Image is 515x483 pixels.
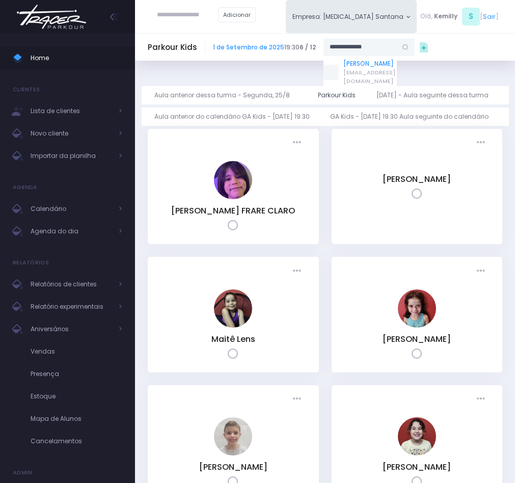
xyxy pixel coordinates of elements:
[417,6,502,27] div: [ ]
[383,461,451,473] a: [PERSON_NAME]
[154,86,297,104] a: Aula anterior dessa turma - Segunda, 25/8
[214,321,252,330] a: Maitê Lens
[31,149,112,163] span: Importar da planilha
[214,193,252,201] a: ANTÔNIO FRARE CLARO
[214,161,252,199] img: ANTÔNIO FRARE CLARO
[398,449,436,458] a: Victoria Franco
[31,202,112,216] span: Calendário
[154,108,317,126] a: Aula anterior do calendário GA Kids - [DATE] 19:30
[398,289,436,328] img: Manoela mafra
[31,51,122,65] span: Home
[214,289,252,328] img: Maitê Lens
[213,43,284,51] a: 1 de Setembro de 2025
[383,333,451,345] a: [PERSON_NAME]
[13,177,38,198] h4: Agenda
[31,367,122,381] span: Presença
[434,12,457,21] span: Kemilly
[343,59,397,68] a: [PERSON_NAME]
[31,390,122,403] span: Estoque
[213,43,316,52] span: 19:30
[214,417,252,455] img: Pedro Barsi
[300,43,316,51] strong: 6 / 12
[330,108,496,126] a: GA Kids - [DATE] 19:30 Aula seguinte do calendário
[211,333,255,345] a: Maitê Lens
[13,79,40,100] h4: Clientes
[13,463,33,483] h4: Admin
[31,300,112,313] span: Relatório experimentais
[31,278,112,291] span: Relatórios de clientes
[31,104,112,118] span: Lista de clientes
[148,43,197,52] h5: Parkour Kids
[398,321,436,330] a: Manoela mafra
[462,8,480,25] span: S
[398,417,436,455] img: Victoria Franco
[31,412,122,425] span: Mapa de Alunos
[31,345,122,358] span: Vendas
[13,253,49,273] h4: Relatórios
[383,173,451,185] a: [PERSON_NAME]
[31,435,122,448] span: Cancelamentos
[31,225,112,238] span: Agenda do dia
[343,68,397,85] span: [EMAIL_ADDRESS][DOMAIN_NAME]
[31,323,112,336] span: Aniversários
[31,127,112,140] span: Novo cliente
[376,86,496,104] a: [DATE] - Aula seguinte dessa turma
[318,91,356,100] div: Parkour Kids
[483,12,496,21] a: Sair
[199,461,267,473] a: [PERSON_NAME]
[420,12,432,21] span: Olá,
[218,7,256,22] a: Adicionar
[214,449,252,458] a: Pedro Barsi
[171,205,295,217] a: [PERSON_NAME] FRARE CLARO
